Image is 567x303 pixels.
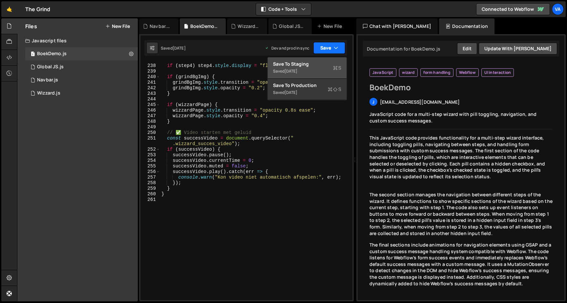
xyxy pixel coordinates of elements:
span: S [328,86,341,93]
div: 244 [140,97,160,102]
button: Edit [457,43,477,54]
div: 242 [140,85,160,91]
p: The second section manages the navigation between different steps of the wizard. It defines funct... [369,191,553,236]
span: Webflow [459,70,476,75]
div: Saved [273,67,341,75]
div: 239 [140,69,160,74]
div: Code + Tools [267,57,347,100]
span: S [333,65,341,71]
div: New File [317,23,345,30]
p: The final sections include animations for navigation elements using GSAP and a custom success mes... [369,242,553,287]
div: Javascript files [17,34,138,47]
div: 254 [140,158,160,163]
div: 240 [140,74,160,80]
h2: BoekDemo [369,82,553,93]
div: 251 [140,136,160,147]
div: 252 [140,147,160,152]
span: [EMAIL_ADDRESS][DOMAIN_NAME] [380,99,460,105]
div: 245 [140,102,160,108]
button: Code + Tools [256,3,311,15]
div: 241 [140,80,160,85]
div: 17048/46890.js [25,60,138,74]
div: 246 [140,108,160,113]
div: 255 [140,163,160,169]
div: Global JS.js [37,64,64,70]
div: BoekDemo.js [190,23,218,30]
a: 🤙 [1,1,17,17]
div: 247 [140,113,160,119]
div: Saved [161,45,186,51]
span: wizard [402,70,415,75]
div: 253 [140,152,160,158]
a: Connected to Webflow [476,3,550,15]
button: New File [105,24,130,29]
button: Update with [PERSON_NAME] [479,43,557,54]
div: [DATE] [284,68,297,74]
div: 249 [140,124,160,130]
div: Dev and prod in sync [265,45,309,51]
div: Wizzard.js [238,23,259,30]
span: j [372,99,374,105]
div: 17048/46900.js [25,87,138,100]
div: 17048/46901.js [25,47,138,60]
button: Save to StagingS Saved[DATE] [268,57,346,79]
div: 17048/47224.js [25,74,138,87]
span: UI interaction [484,70,511,75]
div: Documentation [439,18,494,34]
div: [DATE] [284,90,297,95]
div: 257 [140,175,160,180]
div: Save to Production [273,82,341,89]
div: 256 [140,169,160,175]
div: Saved [273,89,341,97]
div: Documentation for BoekDemo.js [365,46,441,52]
div: 259 [140,186,160,191]
button: Save [313,42,345,54]
button: Save to ProductionS Saved[DATE] [268,79,346,100]
div: 261 [140,197,160,203]
div: [DATE] [173,45,186,51]
div: Navbar.js [37,77,58,83]
div: 258 [140,180,160,186]
p: This JavaScript code provides functionality for a multi-step wizard interface, including toggling... [369,135,553,180]
span: form handling [423,70,451,75]
div: Chat with [PERSON_NAME] [356,18,438,34]
div: Global JS.js [279,23,304,30]
div: Wizzard.js [37,90,60,96]
span: 1 [31,52,35,57]
span: JavaScript [372,70,393,75]
div: Save to Staging [273,61,341,67]
h2: Files [25,23,37,30]
div: 260 [140,191,160,197]
div: Navbar.js [150,23,171,30]
a: Va [552,3,564,15]
span: JavaScript code for a multi-step wizard with pill toggling, navigation, and custom success messages. [369,111,536,124]
div: 250 [140,130,160,136]
div: 243 [140,91,160,97]
div: 238 [140,63,160,69]
div: 248 [140,119,160,124]
div: BoekDemo.js [37,51,67,57]
div: The Grind [25,5,50,13]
